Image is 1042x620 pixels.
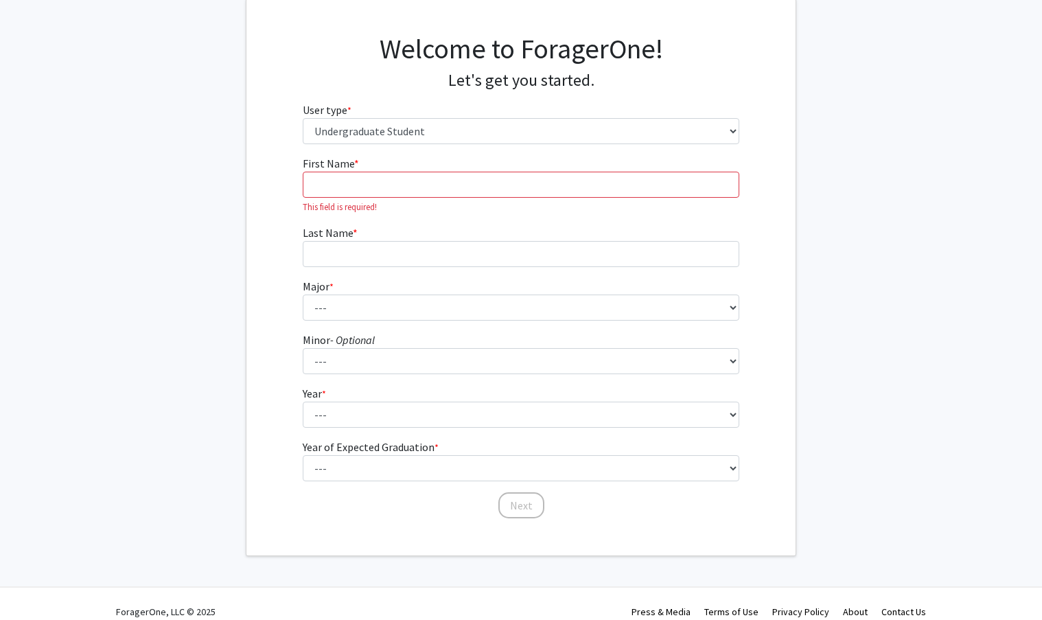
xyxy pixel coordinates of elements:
h1: Welcome to ForagerOne! [303,32,740,65]
button: Next [498,492,544,518]
a: Press & Media [632,606,691,618]
label: User type [303,102,351,118]
label: Minor [303,332,375,348]
span: Last Name [303,226,353,240]
iframe: Chat [10,558,58,610]
label: Year of Expected Graduation [303,439,439,455]
p: This field is required! [303,200,740,214]
h4: Let's get you started. [303,71,740,91]
a: Contact Us [881,606,926,618]
a: Privacy Policy [772,606,829,618]
span: First Name [303,157,354,170]
a: Terms of Use [704,606,759,618]
a: About [843,606,868,618]
label: Year [303,385,326,402]
label: Major [303,278,334,295]
i: - Optional [330,333,375,347]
